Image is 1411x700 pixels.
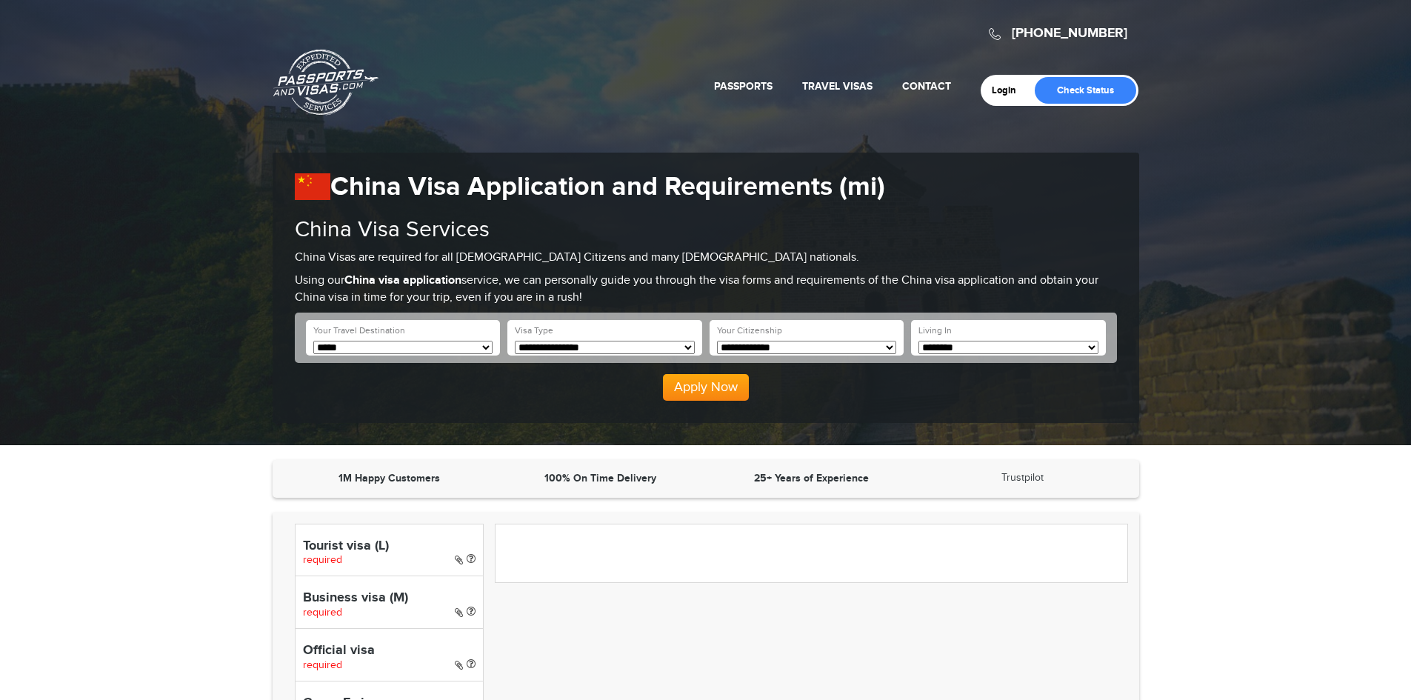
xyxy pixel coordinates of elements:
[1035,77,1136,104] a: Check Status
[303,539,476,554] h4: Tourist visa (L)
[273,49,378,116] a: Passports & [DOMAIN_NAME]
[992,84,1027,96] a: Login
[902,80,951,93] a: Contact
[455,555,463,565] i: Paper Visa
[802,80,873,93] a: Travel Visas
[714,80,773,93] a: Passports
[754,472,869,484] strong: 25+ Years of Experience
[344,273,461,287] strong: China visa application
[918,324,952,337] label: Living In
[338,472,440,484] strong: 1M Happy Customers
[544,472,656,484] strong: 100% On Time Delivery
[295,273,1117,307] p: Using our service, we can personally guide you through the visa forms and requirements of the Chi...
[295,218,1117,242] h2: China Visa Services
[303,659,342,671] span: required
[455,660,463,670] i: Paper Visa
[313,324,405,337] label: Your Travel Destination
[303,554,342,566] span: required
[717,324,782,337] label: Your Citizenship
[303,644,476,659] h4: Official visa
[303,607,342,619] span: required
[1001,472,1044,484] a: Trustpilot
[303,591,476,606] h4: Business visa (M)
[1012,25,1127,41] a: [PHONE_NUMBER]
[295,171,1117,203] h1: China Visa Application and Requirements (mi)
[455,607,463,618] i: Paper Visa
[515,324,553,337] label: Visa Type
[295,250,1117,267] p: China Visas are required for all [DEMOGRAPHIC_DATA] Citizens and many [DEMOGRAPHIC_DATA] nationals.
[663,374,749,401] button: Apply Now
